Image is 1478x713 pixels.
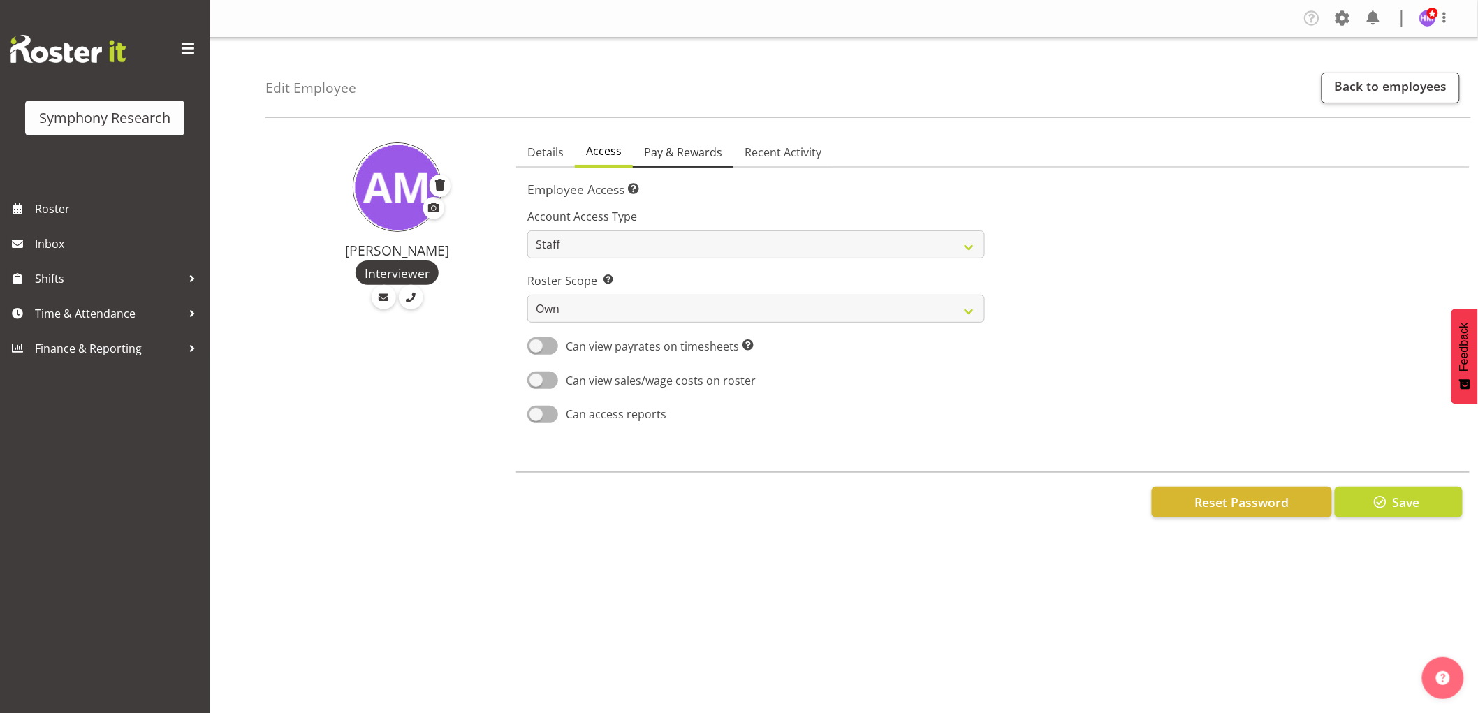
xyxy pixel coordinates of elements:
[295,243,499,258] h4: [PERSON_NAME]
[644,144,722,161] span: Pay & Rewards
[1451,309,1478,404] button: Feedback - Show survey
[1152,487,1332,517] button: Reset Password
[527,144,564,161] span: Details
[1335,487,1463,517] button: Save
[35,198,203,219] span: Roster
[558,372,756,389] span: Can view sales/wage costs on roster
[353,142,442,232] img: amal-makan1835.jpg
[527,182,1458,197] h5: Employee Access
[745,144,821,161] span: Recent Activity
[10,35,126,63] img: Rosterit website logo
[1194,493,1289,511] span: Reset Password
[527,272,984,289] label: Roster Scope
[39,108,170,128] div: Symphony Research
[265,80,356,96] h4: Edit Employee
[35,338,182,359] span: Finance & Reporting
[558,406,666,422] span: Can access reports
[1436,671,1450,685] img: help-xxl-2.png
[35,303,182,324] span: Time & Attendance
[365,264,430,282] span: Interviewer
[1322,73,1460,103] a: Back to employees
[372,285,396,309] a: Email Employee
[35,233,203,254] span: Inbox
[558,338,754,355] span: Can view payrates on timesheets
[1392,493,1419,511] span: Save
[1458,323,1471,372] span: Feedback
[1419,10,1436,27] img: hitesh-makan1261.jpg
[35,268,182,289] span: Shifts
[399,285,423,309] a: Call Employee
[527,208,984,225] label: Account Access Type
[586,142,622,159] span: Access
